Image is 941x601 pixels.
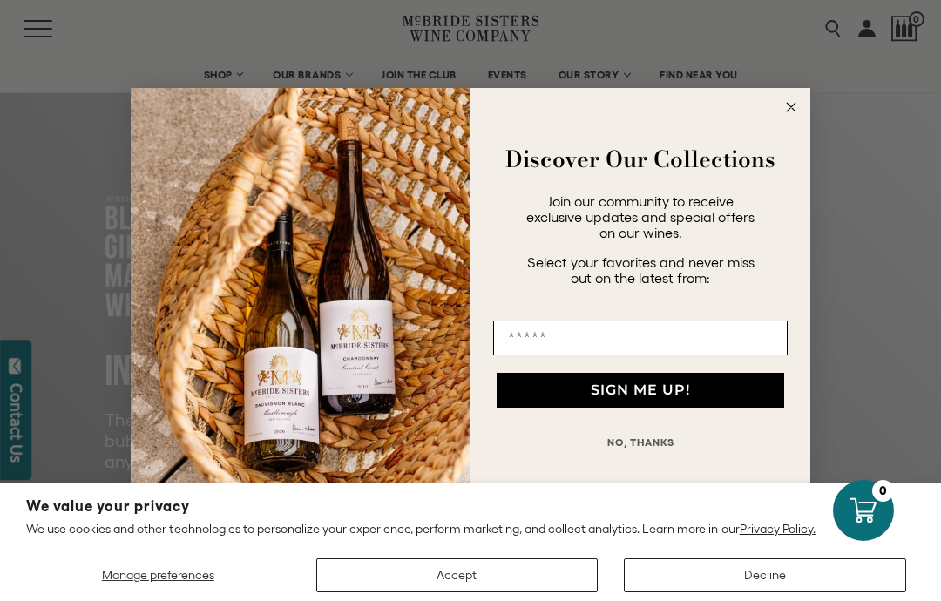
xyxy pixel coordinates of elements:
[493,321,788,355] input: Email
[316,558,599,592] button: Accept
[26,521,915,537] p: We use cookies and other technologies to personalize your experience, perform marketing, and coll...
[526,193,755,240] span: Join our community to receive exclusive updates and special offers on our wines.
[497,373,784,408] button: SIGN ME UP!
[131,88,470,513] img: 42653730-7e35-4af7-a99d-12bf478283cf.jpeg
[505,142,775,176] strong: Discover Our Collections
[527,254,755,286] span: Select your favorites and never miss out on the latest from:
[102,568,214,582] span: Manage preferences
[624,558,906,592] button: Decline
[872,480,894,502] div: 0
[26,499,915,514] h2: We value your privacy
[740,522,816,536] a: Privacy Policy.
[493,425,788,460] button: NO, THANKS
[26,558,290,592] button: Manage preferences
[781,97,802,118] button: Close dialog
